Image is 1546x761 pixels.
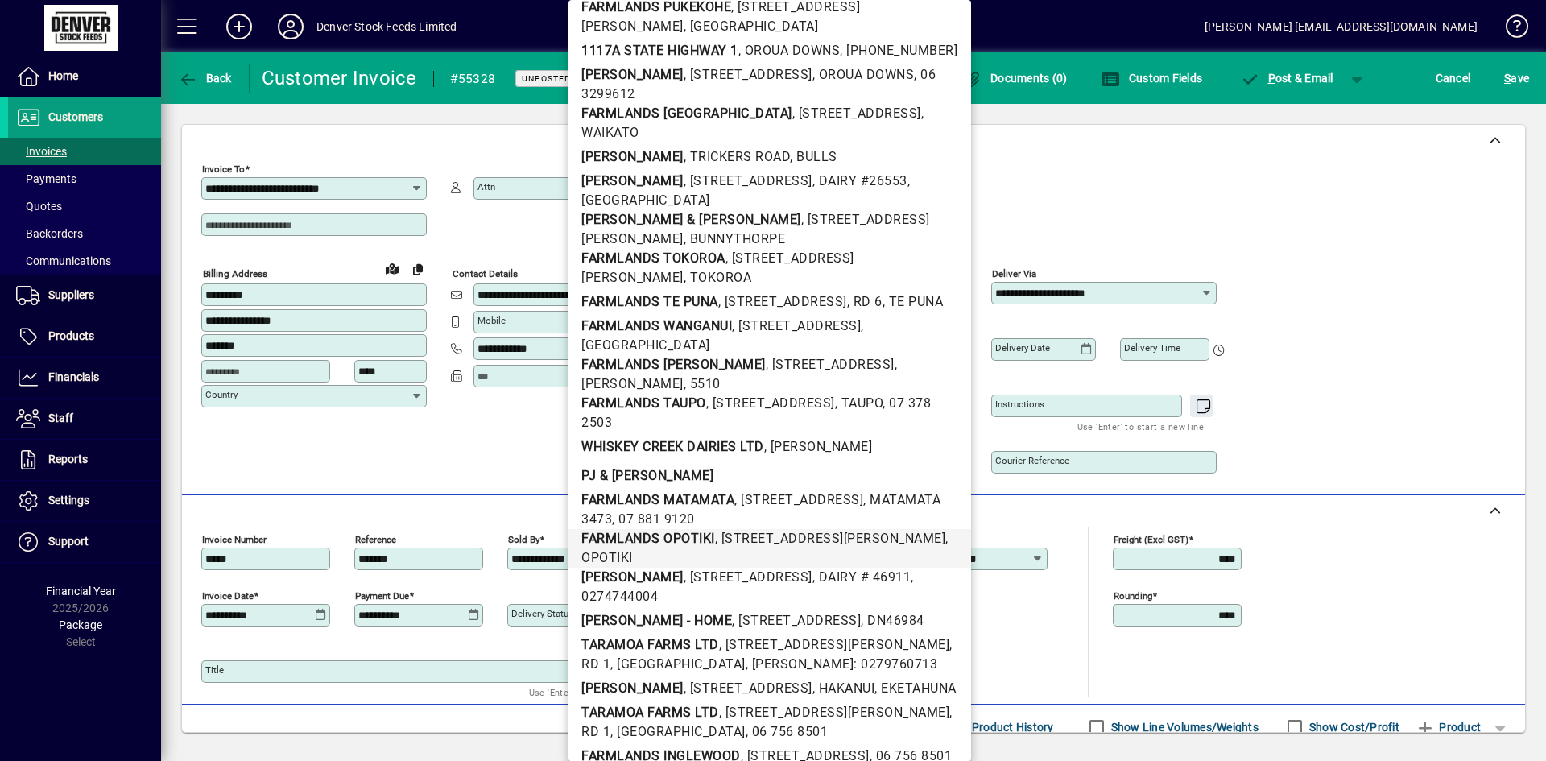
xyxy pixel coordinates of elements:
[581,173,684,188] b: [PERSON_NAME]
[581,105,792,121] b: FARMLANDS [GEOGRAPHIC_DATA]
[883,294,944,309] span: , TE PUNA
[792,105,921,121] span: , [STREET_ADDRESS]
[581,705,719,720] b: TARAMOA FARMS LTD
[581,395,706,411] b: FARMLANDS TAUPO
[715,531,946,546] span: , [STREET_ADDRESS][PERSON_NAME]
[861,613,924,628] span: , DN46984
[746,724,829,739] span: , 06 756 8501
[581,439,764,454] b: WHISKEY CREEK DAIRIES LTD
[719,705,950,720] span: , [STREET_ADDRESS][PERSON_NAME]
[684,149,791,164] span: , TRICKERS ROAD
[732,613,861,628] span: , [STREET_ADDRESS]
[581,149,684,164] b: [PERSON_NAME]
[581,680,684,696] b: [PERSON_NAME]
[684,231,786,246] span: , BUNNYTHORPE
[581,250,725,266] b: FARMLANDS TOKOROA
[684,680,812,696] span: , [STREET_ADDRESS]
[581,43,738,58] b: 1117A STATE HIGHWAY 1
[581,212,801,227] b: [PERSON_NAME] & [PERSON_NAME]
[746,656,938,672] span: , [PERSON_NAME]: 0279760713
[684,19,819,34] span: , [GEOGRAPHIC_DATA]
[874,680,957,696] span: , EKETAHUNA
[847,294,883,309] span: , RD 6
[812,680,875,696] span: , HAKANUI
[732,318,861,333] span: , [STREET_ADDRESS]
[684,270,752,285] span: , TOKOROA
[581,569,684,585] b: [PERSON_NAME]
[684,569,812,585] span: , [STREET_ADDRESS]
[581,318,732,333] b: FARMLANDS WANGANUI
[719,637,950,652] span: , [STREET_ADDRESS][PERSON_NAME]
[581,613,732,628] b: [PERSON_NAME] - HOME
[581,357,766,372] b: FARMLANDS [PERSON_NAME]
[738,43,841,58] span: , OROUA DOWNS
[581,294,718,309] b: FARMLANDS TE PUNA
[835,395,883,411] span: , TAUPO
[684,173,812,188] span: , [STREET_ADDRESS]
[764,439,873,454] span: , [PERSON_NAME]
[718,294,847,309] span: , [STREET_ADDRESS]
[706,395,835,411] span: , [STREET_ADDRESS]
[581,67,684,82] b: [PERSON_NAME]
[840,43,957,58] span: , [PHONE_NUMBER]
[612,511,695,527] span: , 07 881 9120
[812,569,911,585] span: , DAIRY # 46911
[734,492,863,507] span: , [STREET_ADDRESS]
[684,67,812,82] span: , [STREET_ADDRESS]
[581,531,715,546] b: FARMLANDS OPOTIKI
[812,173,907,188] span: , DAIRY #26553
[812,67,915,82] span: , OROUA DOWNS
[581,492,734,507] b: FARMLANDS MATAMATA
[581,468,713,483] b: PJ & [PERSON_NAME]
[766,357,895,372] span: , [STREET_ADDRESS]
[684,376,721,391] span: , 5510
[790,149,837,164] span: , BULLS
[581,637,719,652] b: TARAMOA FARMS LTD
